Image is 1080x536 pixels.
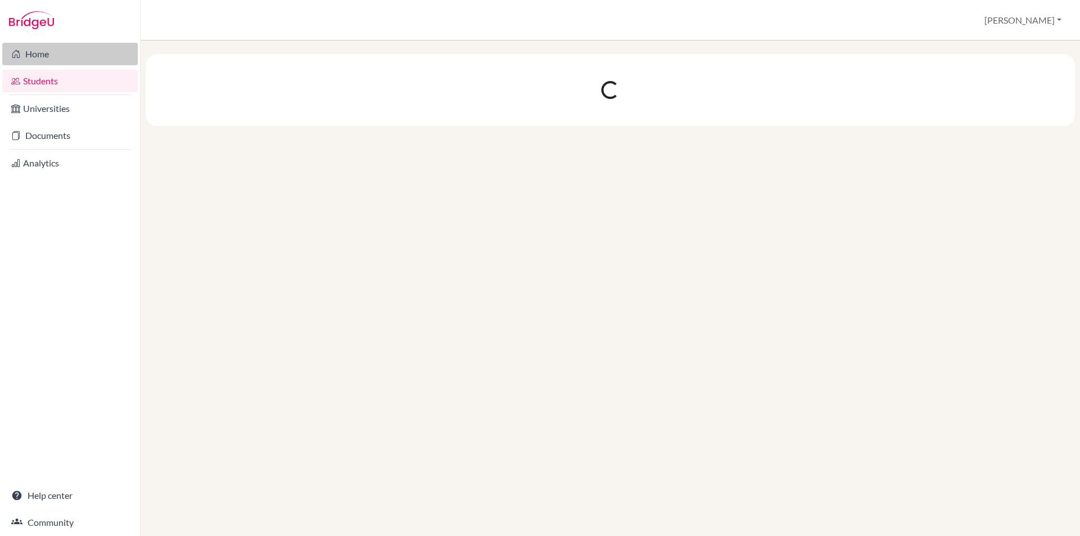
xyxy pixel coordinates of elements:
a: Documents [2,124,138,147]
a: Community [2,511,138,534]
a: Help center [2,484,138,507]
a: Universities [2,97,138,120]
a: Home [2,43,138,65]
a: Students [2,70,138,92]
a: Analytics [2,152,138,174]
img: Bridge-U [9,11,54,29]
button: [PERSON_NAME] [979,10,1066,31]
